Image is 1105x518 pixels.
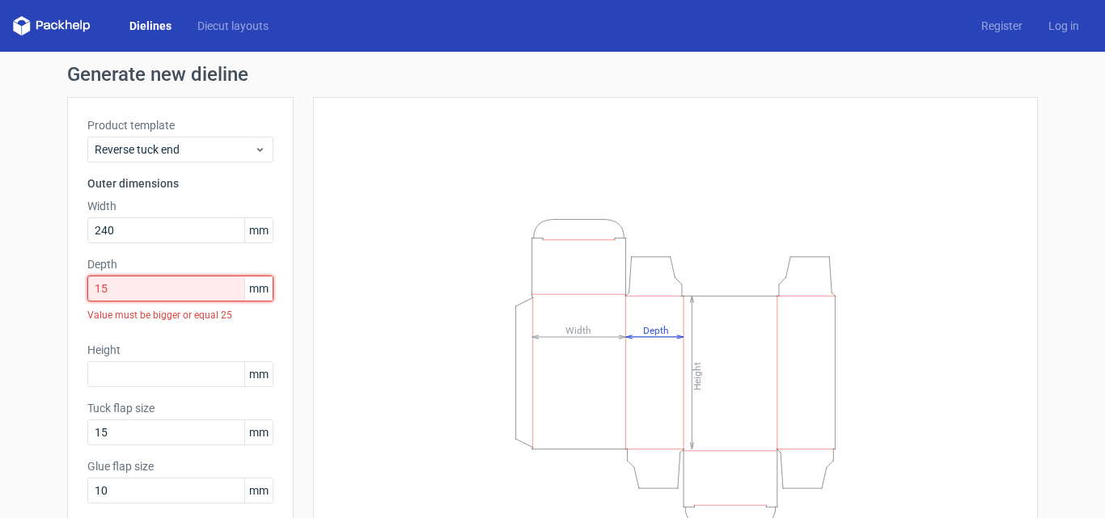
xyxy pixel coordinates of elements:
span: mm [244,218,273,242]
a: Register [968,18,1035,34]
tspan: Height [692,361,703,390]
label: Glue flap size [87,458,273,474]
label: Product template [87,117,273,133]
span: mm [244,420,273,444]
span: mm [244,362,273,386]
div: Value must be bigger or equal 25 [87,301,273,329]
h1: Generate new dieline [67,65,1038,84]
h3: Outer dimensions [87,175,273,192]
span: mm [244,276,273,301]
a: Diecut layouts [184,18,282,34]
label: Tuck flap size [87,400,273,416]
label: Depth [87,256,273,272]
span: Reverse tuck end [95,141,254,158]
span: mm [244,478,273,503]
a: Log in [1035,18,1092,34]
a: Dielines [116,18,184,34]
label: Width [87,198,273,214]
label: Height [87,342,273,358]
tspan: Width [565,324,591,335]
tspan: Depth [643,324,669,335]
